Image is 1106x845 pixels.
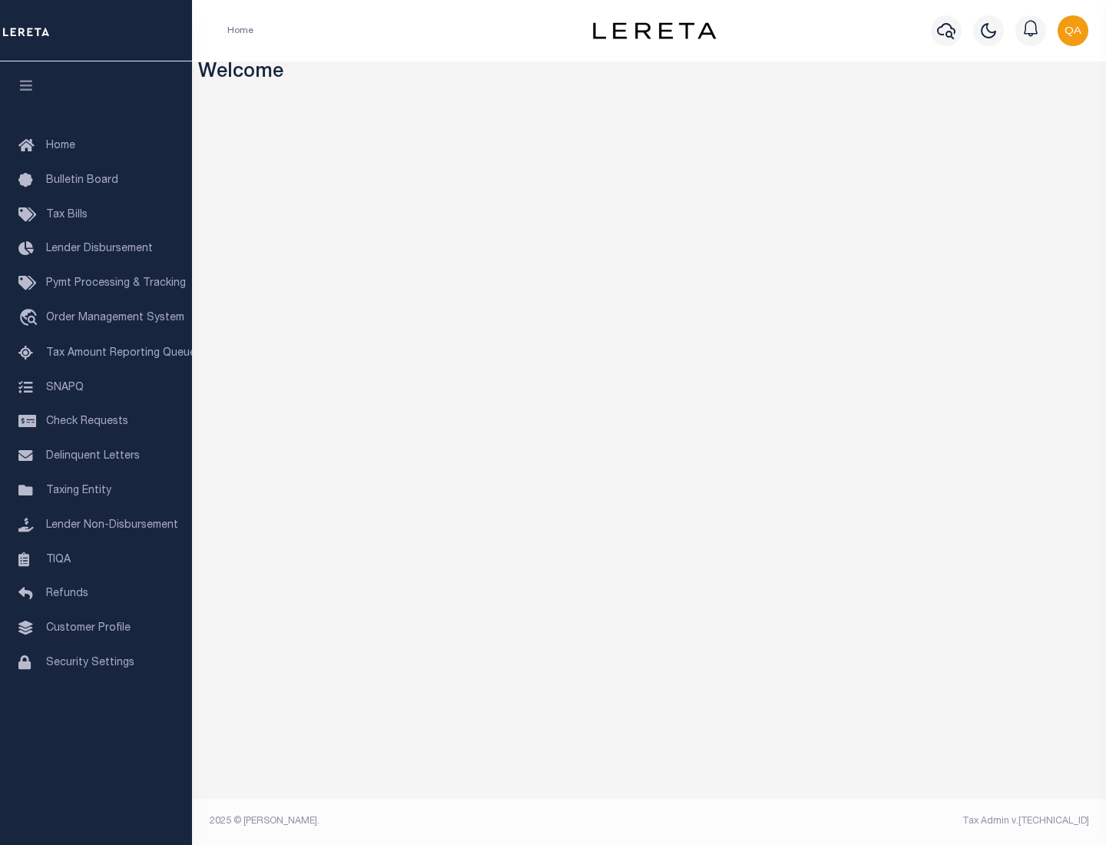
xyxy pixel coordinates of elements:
span: SNAPQ [46,382,84,393]
span: TIQA [46,554,71,565]
span: Bulletin Board [46,175,118,186]
span: Lender Disbursement [46,244,153,254]
div: Tax Admin v.[TECHNICAL_ID] [661,814,1089,828]
li: Home [227,24,253,38]
span: Taxing Entity [46,485,111,496]
span: Home [46,141,75,151]
div: 2025 © [PERSON_NAME]. [198,814,650,828]
span: Customer Profile [46,623,131,634]
span: Check Requests [46,416,128,427]
i: travel_explore [18,309,43,329]
span: Delinquent Letters [46,451,140,462]
span: Refunds [46,588,88,599]
span: Order Management System [46,313,184,323]
span: Pymt Processing & Tracking [46,278,186,289]
span: Tax Bills [46,210,88,220]
img: svg+xml;base64,PHN2ZyB4bWxucz0iaHR0cDovL3d3dy53My5vcmcvMjAwMC9zdmciIHBvaW50ZXItZXZlbnRzPSJub25lIi... [1058,15,1088,46]
img: logo-dark.svg [593,22,716,39]
span: Lender Non-Disbursement [46,520,178,531]
h3: Welcome [198,61,1101,85]
span: Security Settings [46,658,134,668]
span: Tax Amount Reporting Queue [46,348,196,359]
